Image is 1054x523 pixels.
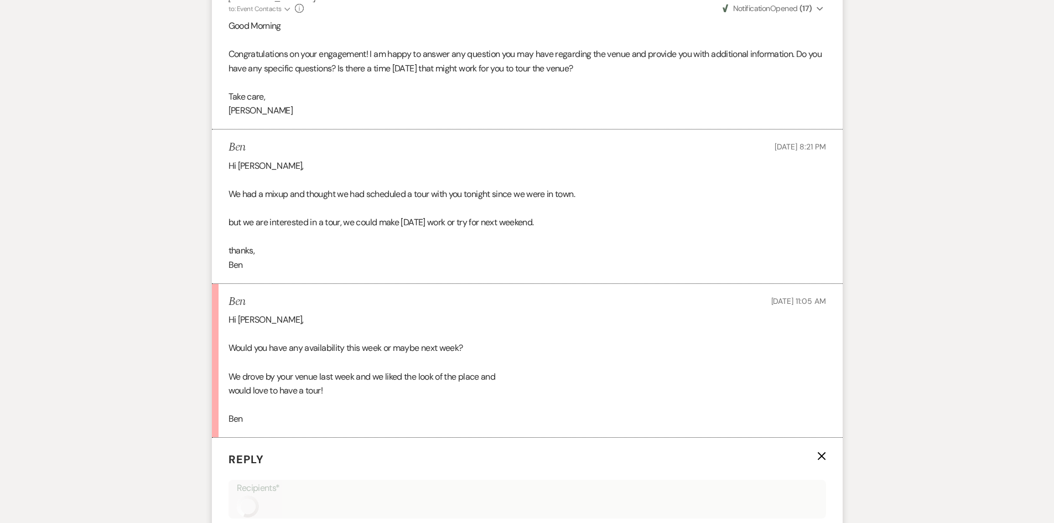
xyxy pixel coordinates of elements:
p: We had a mixup and thought we had scheduled a tour with you tonight since we were in town. [229,187,826,201]
button: NotificationOpened (17) [721,3,825,14]
p: Take care, [229,90,826,104]
p: Recipients* [237,481,818,495]
span: Reply [229,452,264,467]
p: thanks, [229,244,826,258]
img: loading spinner [237,495,259,517]
p: but we are interested in a tour, we could make [DATE] work or try for next weekend. [229,215,826,230]
span: to: Event Contacts [229,4,282,13]
p: Congratulations on your engagement! I am happy to answer any question you may have regarding the ... [229,47,826,75]
p: Ben [229,258,826,272]
span: Notification [733,3,770,13]
span: [DATE] 11:05 AM [771,296,826,306]
strong: ( 17 ) [799,3,812,13]
span: [DATE] 8:21 PM [775,142,825,152]
p: [PERSON_NAME] [229,103,826,118]
div: Hi [PERSON_NAME], Would you have any availability this week or maybe next week? We drove by your ... [229,313,826,426]
button: to: Event Contacts [229,4,292,14]
p: Hi [PERSON_NAME], [229,159,826,173]
span: Opened [723,3,812,13]
h5: Ben [229,295,246,309]
h5: Ben [229,141,246,154]
p: Good Morning [229,19,826,33]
